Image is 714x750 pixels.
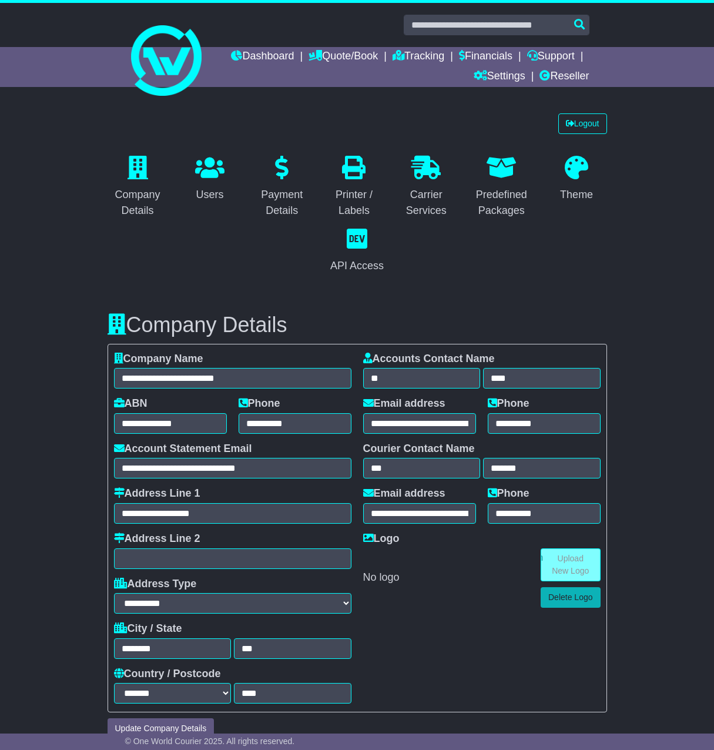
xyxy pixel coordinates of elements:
label: Phone [239,397,280,410]
label: Address Line 2 [114,533,200,545]
a: Financials [459,47,512,67]
a: Users [187,152,232,207]
a: API Access [323,223,391,278]
label: Account Statement Email [114,443,252,456]
a: Settings [474,67,525,87]
a: Printer / Labels [324,152,384,223]
a: Theme [552,152,601,207]
label: Address Type [114,578,197,591]
label: City / State [114,622,182,635]
div: API Access [330,258,384,274]
div: Printer / Labels [331,187,377,219]
a: Reseller [539,67,589,87]
label: Logo [363,533,400,545]
a: Quote/Book [309,47,378,67]
span: © One World Courier 2025. All rights reserved. [125,736,295,746]
label: Email address [363,487,445,500]
div: Theme [560,187,593,203]
span: No logo [363,571,400,583]
a: Payment Details [252,152,312,223]
label: Company Name [114,353,203,366]
button: Update Company Details [108,718,214,739]
label: Accounts Contact Name [363,353,495,366]
label: Phone [488,487,529,500]
div: Users [195,187,224,203]
a: Dashboard [231,47,294,67]
label: Phone [488,397,529,410]
div: Payment Details [259,187,304,219]
label: Address Line 1 [114,487,200,500]
a: Tracking [393,47,444,67]
a: Logout [558,113,607,134]
div: Carrier Services [404,187,449,219]
a: Upload New Logo [541,548,601,581]
label: ABN [114,397,148,410]
label: Email address [363,397,445,410]
label: Country / Postcode [114,668,221,681]
label: Courier Contact Name [363,443,475,456]
a: Carrier Services [396,152,457,223]
a: Predefined Packages [468,152,535,223]
div: Predefined Packages [476,187,527,219]
div: Company Details [115,187,160,219]
a: Support [527,47,575,67]
h3: Company Details [108,313,607,337]
a: Company Details [107,152,167,223]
